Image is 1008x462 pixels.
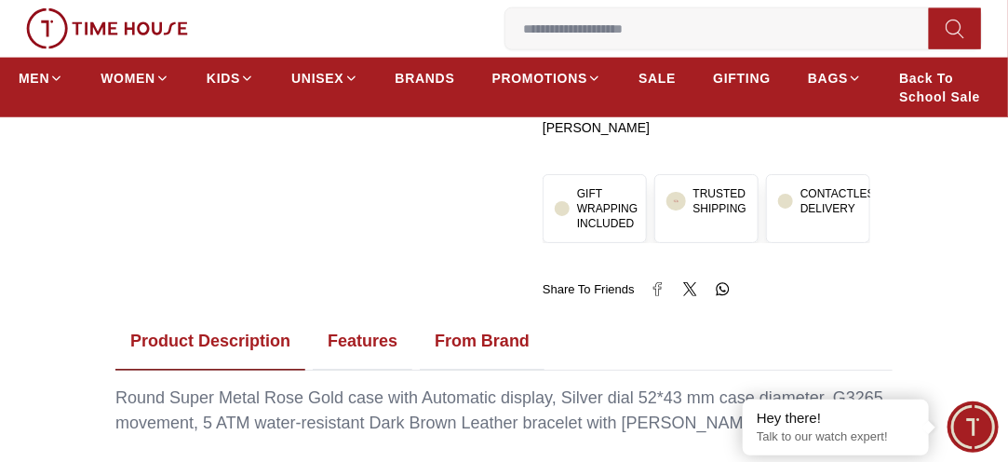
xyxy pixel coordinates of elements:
[543,280,635,299] span: Share To Friends
[638,61,676,95] a: SALE
[420,313,544,371] button: From Brand
[713,69,771,88] span: GIFTING
[115,386,893,436] div: Round Super Metal Rose Gold case with Automatic display, Silver dial 52*43 mm case diameter, G326...
[899,61,989,114] a: Back To School Sale
[115,313,305,371] button: Product Description
[396,69,455,88] span: BRANDS
[291,69,343,88] span: UNISEX
[19,69,49,88] span: MEN
[899,69,989,106] span: Back To School Sale
[808,61,862,95] a: BAGS
[101,69,155,88] span: WOMEN
[101,61,169,95] a: WOMEN
[19,61,63,95] a: MEN
[800,186,882,216] h3: CONTACTLESS DELIVERY
[757,409,915,428] div: Hey there!
[693,186,746,216] h3: TRUSTED SHIPPING
[492,61,602,95] a: PROMOTIONS
[207,69,240,88] span: KIDS
[26,8,188,49] img: ...
[313,313,412,371] button: Features
[396,61,455,95] a: BRANDS
[674,199,679,204] img: ...
[948,401,999,453] div: Chat Widget
[207,61,254,95] a: KIDS
[757,429,915,445] p: Talk to our watch expert!
[492,69,588,88] span: PROMOTIONS
[808,69,848,88] span: BAGS
[713,61,771,95] a: GIFTING
[577,186,638,231] h3: GIFT WRAPPING INCLUDED
[291,61,357,95] a: UNISEX
[638,69,676,88] span: SALE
